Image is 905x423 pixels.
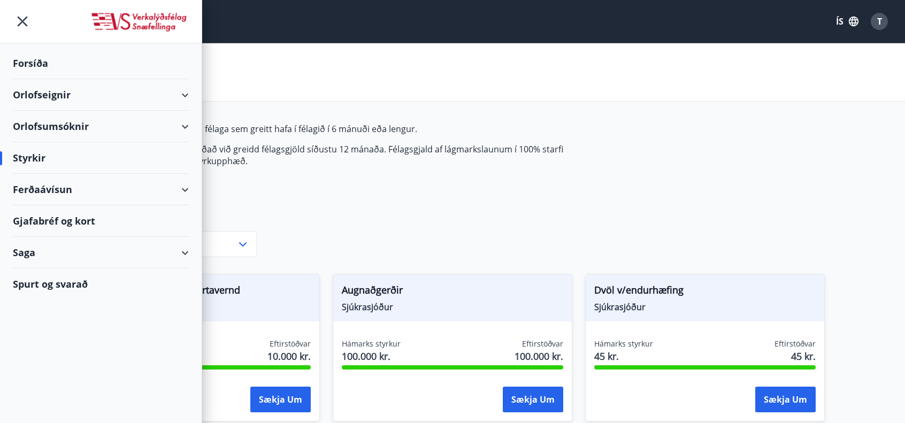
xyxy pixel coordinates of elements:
[13,48,189,79] div: Forsíða
[791,349,816,363] span: 45 kr.
[13,111,189,142] div: Orlofsumsóknir
[755,387,816,412] button: Sækja um
[13,268,189,299] div: Spurt og svarað
[342,301,563,313] span: Sjúkrasjóður
[80,143,585,167] p: Við ákvörðun upphæðar er miðað við greidd félagsgjöld síðustu 12 mánaða. Félagsgjald af lágmarksl...
[250,387,311,412] button: Sækja um
[342,283,563,301] span: Augnaðgerðir
[342,339,401,349] span: Hámarks styrkur
[594,339,653,349] span: Hámarks styrkur
[594,283,816,301] span: Dvöl v/endurhæfing
[877,16,882,27] span: T
[270,339,311,349] span: Eftirstöðvar
[80,123,585,135] p: Styrkir eru einungis greiddir til félaga sem greitt hafa í félagið í 6 mánuði eða lengur.
[866,9,892,34] button: T
[594,349,653,363] span: 45 kr.
[13,142,189,174] div: Styrkir
[503,387,563,412] button: Sækja um
[267,349,311,363] span: 10.000 kr.
[13,205,189,237] div: Gjafabréf og kort
[13,12,32,31] button: menu
[515,349,563,363] span: 100.000 kr.
[522,339,563,349] span: Eftirstöðvar
[13,237,189,268] div: Saga
[342,349,401,363] span: 100.000 kr.
[13,174,189,205] div: Ferðaávísun
[13,79,189,111] div: Orlofseignir
[90,12,189,33] img: union_logo
[830,12,864,31] button: ÍS
[774,339,816,349] span: Eftirstöðvar
[594,301,816,313] span: Sjúkrasjóður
